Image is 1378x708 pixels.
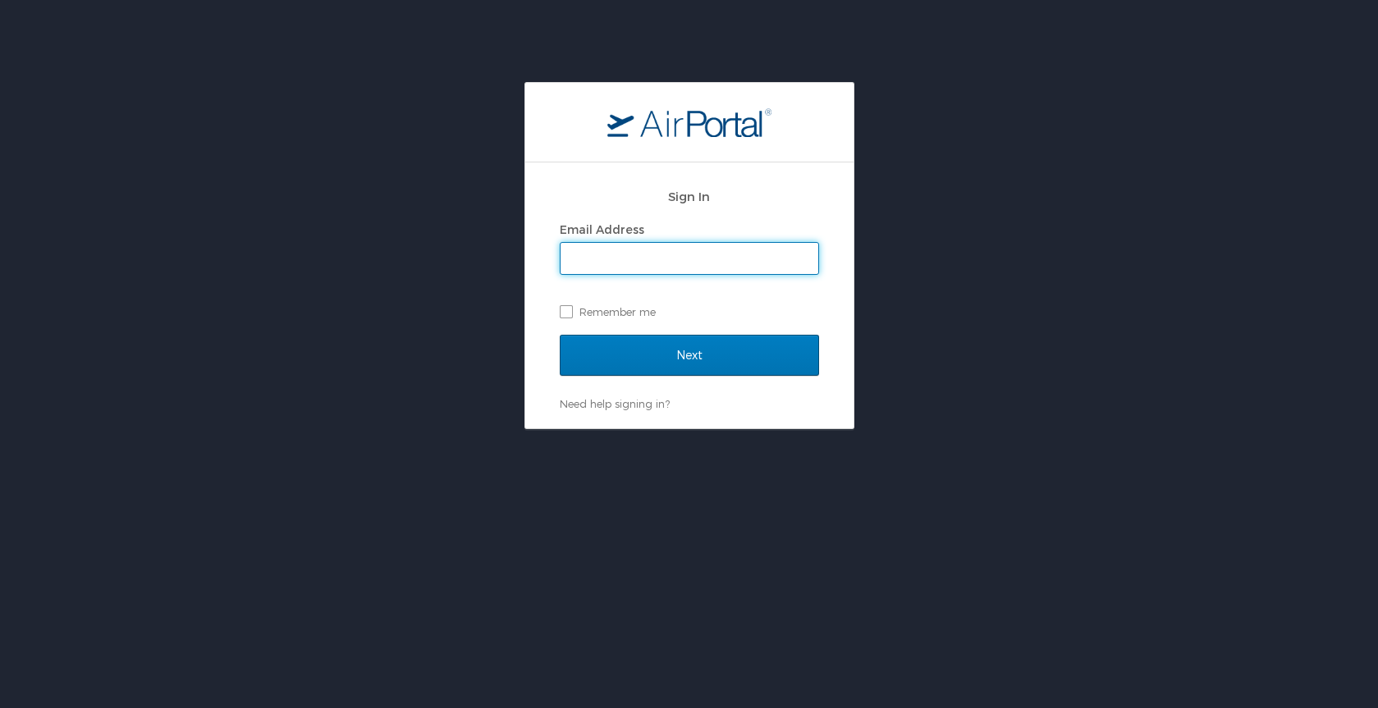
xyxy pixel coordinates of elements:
[560,397,670,410] a: Need help signing in?
[560,335,819,376] input: Next
[560,299,819,324] label: Remember me
[607,107,771,137] img: logo
[560,187,819,206] h2: Sign In
[560,222,644,236] label: Email Address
